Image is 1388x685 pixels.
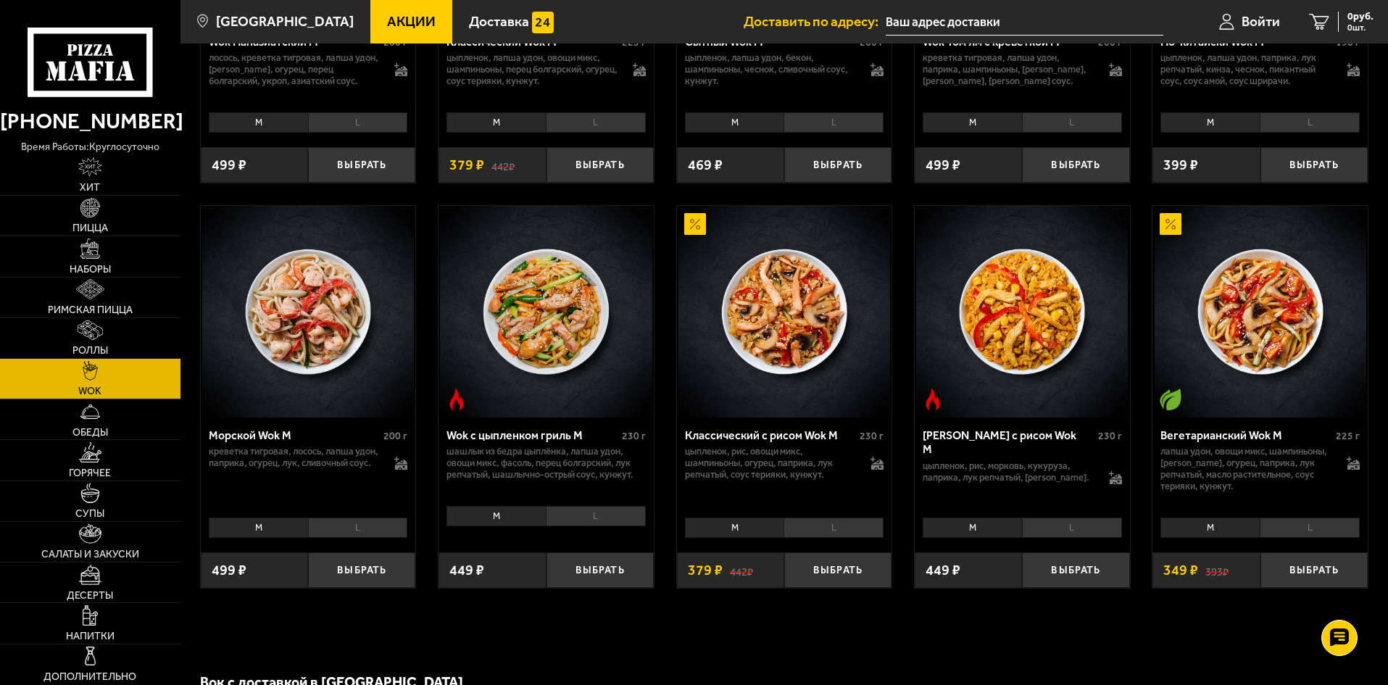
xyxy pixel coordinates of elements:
[212,158,246,173] span: 499 ₽
[688,158,723,173] span: 469 ₽
[67,591,113,601] span: Десерты
[1022,518,1122,538] li: L
[685,428,857,442] div: Классический с рисом Wok M
[449,563,484,578] span: 449 ₽
[1160,428,1332,442] div: Вегетарианский Wok M
[1160,518,1260,538] li: M
[677,206,892,418] a: АкционныйКлассический с рисом Wok M
[69,468,111,478] span: Горячее
[1205,563,1229,578] s: 393 ₽
[308,552,415,588] button: Выбрать
[684,213,706,235] img: Акционный
[1163,563,1198,578] span: 349 ₽
[547,147,654,183] button: Выбрать
[923,518,1022,538] li: M
[923,52,1094,87] p: креветка тигровая, лапша удон, паприка, шампиньоны, [PERSON_NAME], [PERSON_NAME], [PERSON_NAME] с...
[1160,446,1332,492] p: лапша удон, овощи микс, шампиньоны, [PERSON_NAME], огурец, паприка, лук репчатый, масло раститель...
[886,9,1163,36] input: Ваш адрес доставки
[622,430,646,442] span: 230 г
[1260,147,1368,183] button: Выбрать
[784,518,884,538] li: L
[1098,430,1122,442] span: 230 г
[72,223,108,233] span: Пицца
[923,112,1022,133] li: M
[685,112,784,133] li: M
[75,509,104,519] span: Супы
[1242,14,1280,28] span: Войти
[43,672,136,682] span: Дополнительно
[70,265,111,275] span: Наборы
[926,158,960,173] span: 499 ₽
[1160,52,1332,87] p: цыпленок, лапша удон, паприка, лук репчатый, кинза, чеснок, пикантный соус, соус Амой, соус шрирачи.
[209,52,381,87] p: лосось, креветка тигровая, лапша удон, [PERSON_NAME], огурец, перец болгарский, укроп, азиатский ...
[446,52,618,87] p: цыпленок, лапша удон, овощи микс, шампиньоны, перец болгарский, огурец, соус терияки, кунжут.
[926,563,960,578] span: 449 ₽
[688,563,723,578] span: 379 ₽
[446,112,546,133] li: M
[308,112,408,133] li: L
[201,206,416,418] a: Морской Wok M
[1022,147,1129,183] button: Выбрать
[546,112,646,133] li: L
[1347,12,1374,22] span: 0 руб.
[387,14,436,28] span: Акции
[860,430,884,442] span: 230 г
[546,506,646,526] li: L
[446,389,467,410] img: Острое блюдо
[72,428,108,438] span: Обеды
[784,552,892,588] button: Выбрать
[916,206,1128,418] img: Карри с рисом Wok M
[678,206,890,418] img: Классический с рисом Wok M
[41,549,139,560] span: Салаты и закуски
[744,14,886,28] span: Доставить по адресу:
[1022,112,1122,133] li: L
[730,563,753,578] s: 442 ₽
[449,158,484,173] span: 379 ₽
[308,147,415,183] button: Выбрать
[446,506,546,526] li: M
[1155,206,1366,418] img: Вегетарианский Wok M
[532,12,554,33] img: 15daf4d41897b9f0e9f617042186c801.svg
[209,112,308,133] li: M
[685,52,857,87] p: цыпленок, лапша удон, бекон, шампиньоны, чеснок, сливочный соус, кунжут.
[923,460,1094,483] p: цыпленок, рис, морковь, кукуруза, паприка, лук репчатый, [PERSON_NAME].
[308,518,408,538] li: L
[48,305,133,315] span: Римская пицца
[72,346,108,356] span: Роллы
[1022,552,1129,588] button: Выбрать
[1347,23,1374,32] span: 0 шт.
[66,631,115,642] span: Напитки
[1260,112,1360,133] li: L
[1160,112,1260,133] li: M
[469,14,529,28] span: Доставка
[80,183,100,193] span: Хит
[212,563,246,578] span: 499 ₽
[446,446,646,481] p: шашлык из бедра цыплёнка, лапша удон, овощи микс, фасоль, перец болгарский, лук репчатый, шашлычн...
[1336,430,1360,442] span: 225 г
[440,206,652,418] img: Wok с цыпленком гриль M
[784,112,884,133] li: L
[78,386,101,397] span: WOK
[547,552,654,588] button: Выбрать
[784,147,892,183] button: Выбрать
[1260,552,1368,588] button: Выбрать
[685,518,784,538] li: M
[922,389,944,410] img: Острое блюдо
[439,501,654,541] div: 0
[383,430,407,442] span: 200 г
[439,206,654,418] a: Острое блюдоWok с цыпленком гриль M
[209,518,308,538] li: M
[685,446,857,481] p: цыпленок, рис, овощи микс, шампиньоны, огурец, паприка, лук репчатый, соус терияки, кунжут.
[1160,389,1181,410] img: Вегетарианское блюдо
[1152,206,1368,418] a: АкционныйВегетарианское блюдоВегетарианский Wok M
[491,158,515,173] s: 442 ₽
[209,446,381,469] p: креветка тигровая, лосось, лапша удон, паприка, огурец, лук, сливочный соус.
[216,14,354,28] span: [GEOGRAPHIC_DATA]
[1163,158,1198,173] span: 399 ₽
[446,428,618,442] div: Wok с цыпленком гриль M
[209,428,381,442] div: Морской Wok M
[1160,213,1181,235] img: Акционный
[915,206,1130,418] a: Острое блюдоКарри с рисом Wok M
[202,206,414,418] img: Морской Wok M
[1260,518,1360,538] li: L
